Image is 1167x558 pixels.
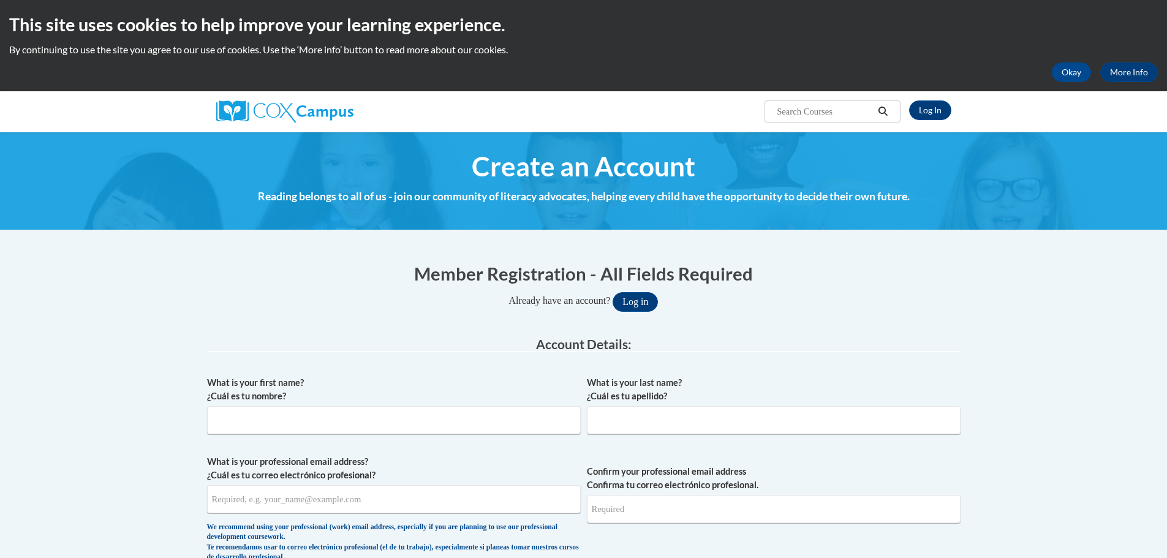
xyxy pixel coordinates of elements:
span: Create an Account [472,150,695,183]
span: Account Details: [536,336,632,352]
label: What is your professional email address? ¿Cuál es tu correo electrónico profesional? [207,455,581,482]
h2: This site uses cookies to help improve your learning experience. [9,12,1158,37]
label: Confirm your professional email address Confirma tu correo electrónico profesional. [587,465,961,492]
input: Required [587,495,961,523]
p: By continuing to use the site you agree to our use of cookies. Use the ‘More info’ button to read... [9,43,1158,56]
input: Metadata input [587,406,961,434]
button: Okay [1052,62,1091,82]
span: Already have an account? [509,295,611,306]
a: Log In [909,100,951,120]
button: Search [874,104,892,119]
input: Search Courses [776,104,874,119]
img: Cox Campus [216,100,353,123]
button: Log in [613,292,658,312]
label: What is your last name? ¿Cuál es tu apellido? [587,376,961,403]
h1: Member Registration - All Fields Required [207,261,961,286]
input: Metadata input [207,406,581,434]
input: Metadata input [207,485,581,513]
h4: Reading belongs to all of us - join our community of literacy advocates, helping every child have... [207,189,961,205]
a: More Info [1100,62,1158,82]
label: What is your first name? ¿Cuál es tu nombre? [207,376,581,403]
